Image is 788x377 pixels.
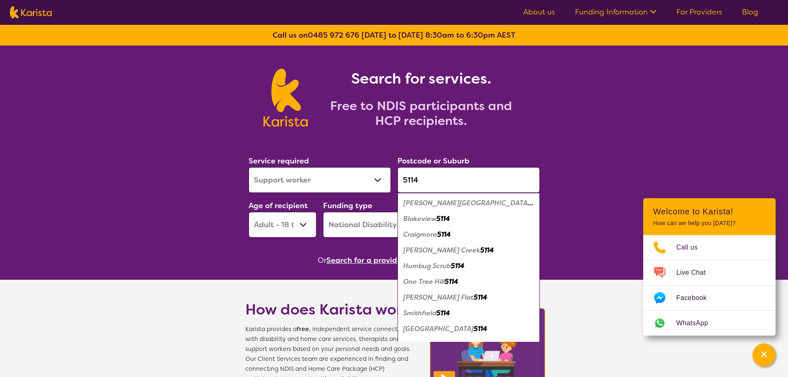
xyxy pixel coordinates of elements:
[480,246,494,255] em: 5114
[523,7,555,17] a: About us
[403,199,533,207] em: [PERSON_NAME][GEOGRAPHIC_DATA]
[297,325,309,333] b: free
[398,156,469,166] label: Postcode or Suburb
[403,293,474,302] em: [PERSON_NAME] Flat
[402,290,536,305] div: Sampson Flat 5114
[676,241,708,254] span: Call us
[10,6,52,19] img: Karista logo
[398,167,540,193] input: Type
[436,309,450,317] em: 5114
[263,69,308,127] img: Karista logo
[676,267,716,279] span: Live Chat
[402,258,536,274] div: Humbug Scrub 5114
[403,324,474,333] em: [GEOGRAPHIC_DATA]
[445,277,458,286] em: 5114
[318,254,326,267] span: Or
[676,292,716,304] span: Facebook
[643,235,776,336] ul: Choose channel
[676,7,722,17] a: For Providers
[308,30,359,40] a: 0485 972 676
[402,195,536,211] div: Andrews Farm 5114
[474,293,487,302] em: 5114
[653,220,766,227] p: How can we help you [DATE]?
[403,340,474,349] em: [GEOGRAPHIC_DATA]
[474,324,487,333] em: 5114
[323,201,372,211] label: Funding type
[402,337,536,353] div: Smithfield West 5114
[403,309,436,317] em: Smithfield
[402,243,536,258] div: Gould Creek 5114
[402,227,536,243] div: Craigmore 5114
[437,230,451,239] em: 5114
[643,311,776,336] a: Web link opens in a new tab.
[326,254,470,267] button: Search for a provider to leave a review
[474,340,487,349] em: 5114
[402,321,536,337] div: Smithfield Plains 5114
[403,214,436,223] em: Blakeview
[318,69,525,89] h1: Search for services.
[402,305,536,321] div: Smithfield 5114
[403,230,437,239] em: Craigmore
[249,201,308,211] label: Age of recipient
[742,7,758,17] a: Blog
[403,277,445,286] em: One Tree Hill
[403,246,480,255] em: [PERSON_NAME] Creek
[249,156,309,166] label: Service required
[402,274,536,290] div: One Tree Hill 5114
[451,262,465,270] em: 5114
[752,343,776,367] button: Channel Menu
[318,98,525,128] h2: Free to NDIS participants and HCP recipients.
[273,30,515,40] b: Call us on [DATE] to [DATE] 8:30am to 6:30pm AEST
[643,198,776,336] div: Channel Menu
[403,262,451,270] em: Humbug Scrub
[436,214,450,223] em: 5114
[402,211,536,227] div: Blakeview 5114
[653,207,766,216] h2: Welcome to Karista!
[575,7,656,17] a: Funding Information
[245,300,419,319] h1: How does Karista work?
[676,317,718,329] span: WhatsApp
